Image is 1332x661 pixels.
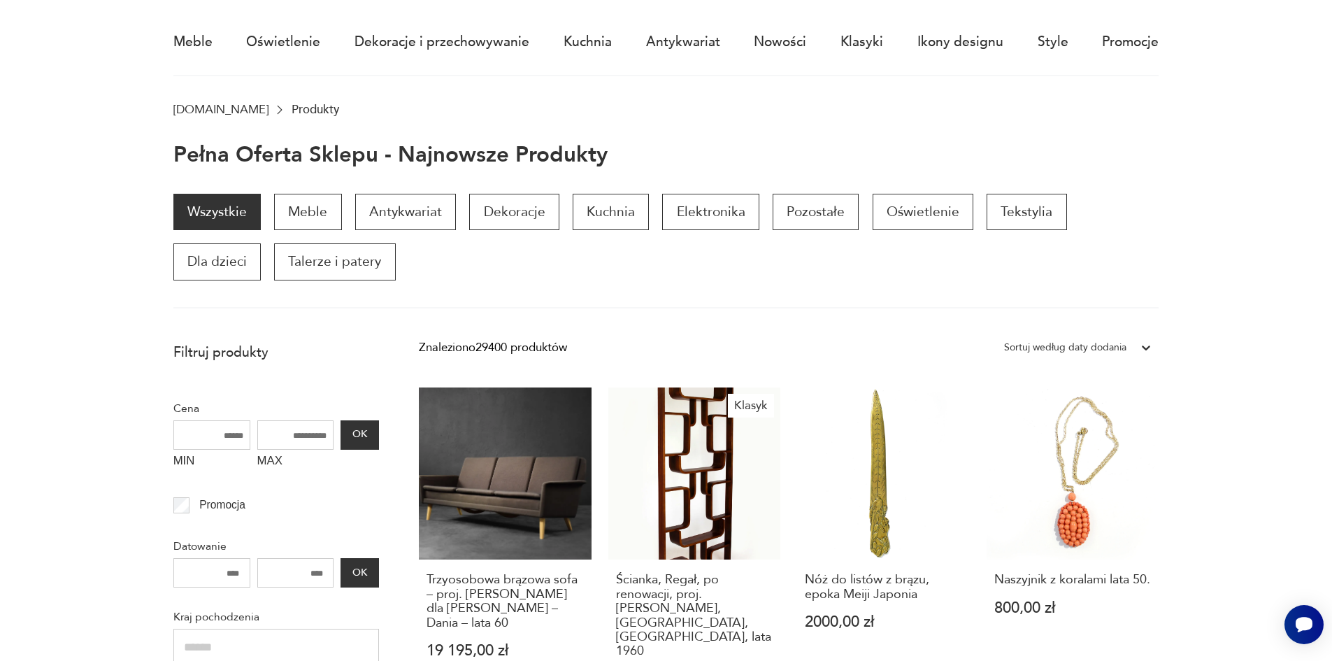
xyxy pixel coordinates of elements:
a: Antykwariat [355,194,456,230]
div: Znaleziono 29400 produktów [419,339,567,357]
p: 800,00 zł [994,601,1152,616]
button: OK [341,420,378,450]
p: Produkty [292,103,339,116]
h3: Trzyosobowa brązowa sofa – proj. [PERSON_NAME] dla [PERSON_NAME] – Dania – lata 60 [427,573,584,630]
label: MIN [173,450,250,476]
a: Oświetlenie [873,194,973,230]
p: 19 195,00 zł [427,644,584,658]
div: Sortuj według daty dodania [1004,339,1126,357]
a: [DOMAIN_NAME] [173,103,268,116]
button: OK [341,558,378,588]
p: Filtruj produkty [173,343,379,362]
p: Promocja [199,496,245,514]
a: Nowości [754,10,806,74]
a: Wszystkie [173,194,261,230]
iframe: Smartsupp widget button [1284,605,1324,644]
label: MAX [257,450,334,476]
h3: Ścianka, Regał, po renowacji, proj. [PERSON_NAME], [GEOGRAPHIC_DATA], [GEOGRAPHIC_DATA], lata 1960 [616,573,773,658]
a: Tekstylia [987,194,1066,230]
a: Oświetlenie [246,10,320,74]
a: Elektronika [662,194,759,230]
p: Cena [173,399,379,418]
h3: Naszyjnik z koralami lata 50. [994,573,1152,587]
a: Dla dzieci [173,243,261,280]
a: Kuchnia [564,10,612,74]
a: Meble [173,10,213,74]
a: Klasyki [840,10,883,74]
p: Kraj pochodzenia [173,608,379,626]
a: Dekoracje i przechowywanie [355,10,529,74]
a: Ikony designu [917,10,1003,74]
a: Meble [274,194,341,230]
p: 2000,00 zł [805,615,962,630]
a: Kuchnia [573,194,649,230]
p: Datowanie [173,537,379,555]
a: Talerze i patery [274,243,395,280]
a: Promocje [1102,10,1159,74]
h3: Nóż do listów z brązu, epoka Meiji Japonia [805,573,962,602]
h1: Pełna oferta sklepu - najnowsze produkty [173,143,608,167]
a: Dekoracje [469,194,559,230]
a: Antykwariat [646,10,720,74]
a: Pozostałe [773,194,859,230]
a: Style [1038,10,1068,74]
